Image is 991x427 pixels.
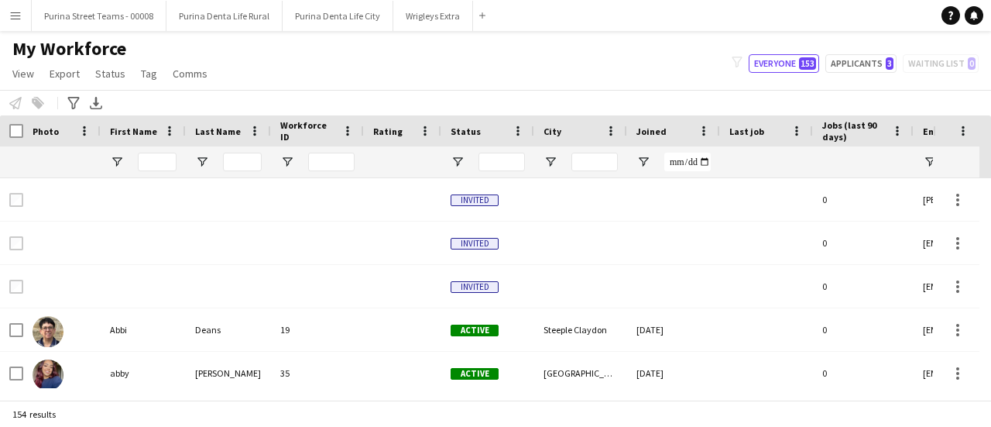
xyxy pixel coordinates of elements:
[664,153,711,171] input: Joined Filter Input
[451,195,499,206] span: Invited
[729,126,764,137] span: Last job
[280,119,336,143] span: Workforce ID
[636,155,650,169] button: Open Filter Menu
[9,280,23,294] input: Row Selection is disabled for this row (unchecked)
[544,126,561,137] span: City
[451,281,499,293] span: Invited
[32,1,166,31] button: Purina Street Teams - 00008
[110,126,157,137] span: First Name
[138,153,177,171] input: First Name Filter Input
[186,308,271,351] div: Deans
[43,64,86,84] a: Export
[95,67,125,81] span: Status
[478,153,525,171] input: Status Filter Input
[813,352,914,394] div: 0
[9,236,23,250] input: Row Selection is disabled for this row (unchecked)
[799,57,816,70] span: 153
[308,153,355,171] input: Workforce ID Filter Input
[271,308,364,351] div: 19
[544,155,557,169] button: Open Filter Menu
[141,67,157,81] span: Tag
[923,126,948,137] span: Email
[451,325,499,336] span: Active
[813,178,914,221] div: 0
[12,67,34,81] span: View
[822,119,886,143] span: Jobs (last 90 days)
[534,352,627,394] div: [GEOGRAPHIC_DATA]
[89,64,132,84] a: Status
[33,360,63,391] img: abby thomas
[173,67,207,81] span: Comms
[571,153,618,171] input: City Filter Input
[64,94,83,112] app-action-btn: Advanced filters
[12,37,126,60] span: My Workforce
[135,64,163,84] a: Tag
[451,155,465,169] button: Open Filter Menu
[813,265,914,308] div: 0
[101,308,186,351] div: Abbi
[451,368,499,380] span: Active
[813,222,914,264] div: 0
[223,153,262,171] input: Last Name Filter Input
[33,316,63,347] img: Abbi Deans
[101,352,186,394] div: abby
[87,94,105,112] app-action-btn: Export XLSX
[451,126,481,137] span: Status
[886,57,893,70] span: 3
[50,67,80,81] span: Export
[825,54,897,73] button: Applicants3
[271,352,364,394] div: 35
[110,155,124,169] button: Open Filter Menu
[627,352,720,394] div: [DATE]
[636,126,667,137] span: Joined
[393,1,473,31] button: Wrigleys Extra
[451,238,499,250] span: Invited
[280,155,294,169] button: Open Filter Menu
[627,308,720,351] div: [DATE]
[373,126,403,137] span: Rating
[813,308,914,351] div: 0
[6,64,40,84] a: View
[33,126,59,137] span: Photo
[195,126,241,137] span: Last Name
[9,193,23,207] input: Row Selection is disabled for this row (unchecked)
[923,155,937,169] button: Open Filter Menu
[534,308,627,351] div: Steeple Claydon
[749,54,819,73] button: Everyone153
[166,64,214,84] a: Comms
[186,352,271,394] div: [PERSON_NAME]
[283,1,393,31] button: Purina Denta Life City
[195,155,209,169] button: Open Filter Menu
[166,1,283,31] button: Purina Denta Life Rural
